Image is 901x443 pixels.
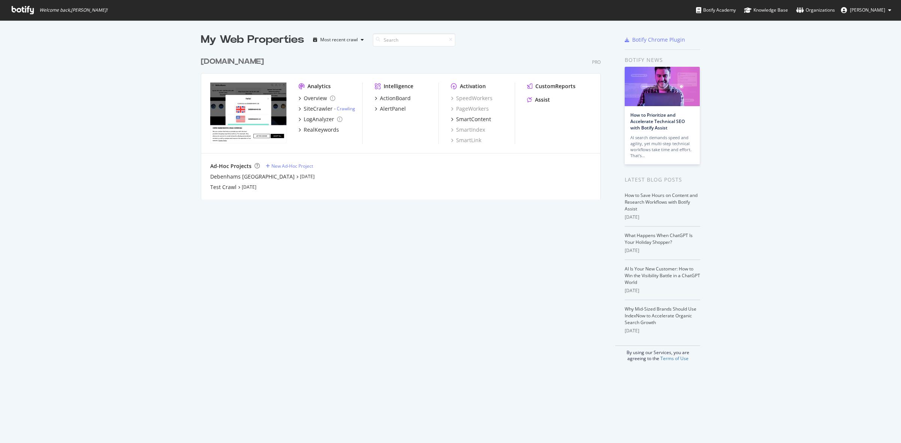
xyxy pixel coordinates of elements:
[201,56,264,67] div: [DOMAIN_NAME]
[625,214,700,221] div: [DATE]
[625,306,696,326] a: Why Mid-Sized Brands Should Use IndexNow to Accelerate Organic Search Growth
[384,83,413,90] div: Intelligence
[451,137,481,144] a: SmartLink
[300,173,315,180] a: [DATE]
[625,192,698,212] a: How to Save Hours on Content and Research Workflows with Botify Assist
[380,105,406,113] div: AlertPanel
[304,95,327,102] div: Overview
[630,135,694,159] div: AI search demands speed and agility, yet multi-step technical workflows take time and effort. Tha...
[201,47,607,200] div: grid
[835,4,897,16] button: [PERSON_NAME]
[304,116,334,123] div: LogAnalyzer
[451,95,493,102] a: SpeedWorkers
[850,7,885,13] span: Zubair Kakuji
[527,96,550,104] a: Assist
[39,7,107,13] span: Welcome back, [PERSON_NAME] !
[310,34,367,46] button: Most recent crawl
[535,83,576,90] div: CustomReports
[625,232,693,245] a: What Happens When ChatGPT Is Your Holiday Shopper?
[744,6,788,14] div: Knowledge Base
[660,355,689,362] a: Terms of Use
[298,105,355,113] a: SiteCrawler- Crawling
[592,59,601,65] div: Pro
[210,173,295,180] a: Debenhams [GEOGRAPHIC_DATA]
[337,105,355,112] a: Crawling
[451,116,491,123] a: SmartContent
[380,95,411,102] div: ActionBoard
[460,83,486,90] div: Activation
[625,36,685,44] a: Botify Chrome Plugin
[304,126,339,134] div: RealKeywords
[375,95,411,102] a: ActionBoard
[375,105,406,113] a: AlertPanel
[210,162,252,170] div: Ad-Hoc Projects
[696,6,736,14] div: Botify Academy
[625,176,700,184] div: Latest Blog Posts
[625,67,700,106] img: How to Prioritize and Accelerate Technical SEO with Botify Assist
[625,327,700,334] div: [DATE]
[796,6,835,14] div: Organizations
[320,38,358,42] div: Most recent crawl
[210,183,237,191] a: Test Crawl
[201,32,304,47] div: My Web Properties
[615,345,700,362] div: By using our Services, you are agreeing to the
[451,105,489,113] a: PageWorkers
[201,56,267,67] a: [DOMAIN_NAME]
[625,56,700,64] div: Botify news
[630,112,685,131] a: How to Prioritize and Accelerate Technical SEO with Botify Assist
[451,126,485,134] a: SmartIndex
[456,116,491,123] div: SmartContent
[334,105,355,112] div: -
[535,96,550,104] div: Assist
[632,36,685,44] div: Botify Chrome Plugin
[625,247,700,254] div: [DATE]
[210,83,286,143] img: debenhams.com
[266,163,313,169] a: New Ad-Hoc Project
[373,33,455,47] input: Search
[625,266,700,285] a: AI Is Your New Customer: How to Win the Visibility Battle in a ChatGPT World
[304,105,333,113] div: SiteCrawler
[298,126,339,134] a: RealKeywords
[271,163,313,169] div: New Ad-Hoc Project
[625,287,700,294] div: [DATE]
[298,116,342,123] a: LogAnalyzer
[307,83,331,90] div: Analytics
[527,83,576,90] a: CustomReports
[298,95,335,102] a: Overview
[242,184,256,190] a: [DATE]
